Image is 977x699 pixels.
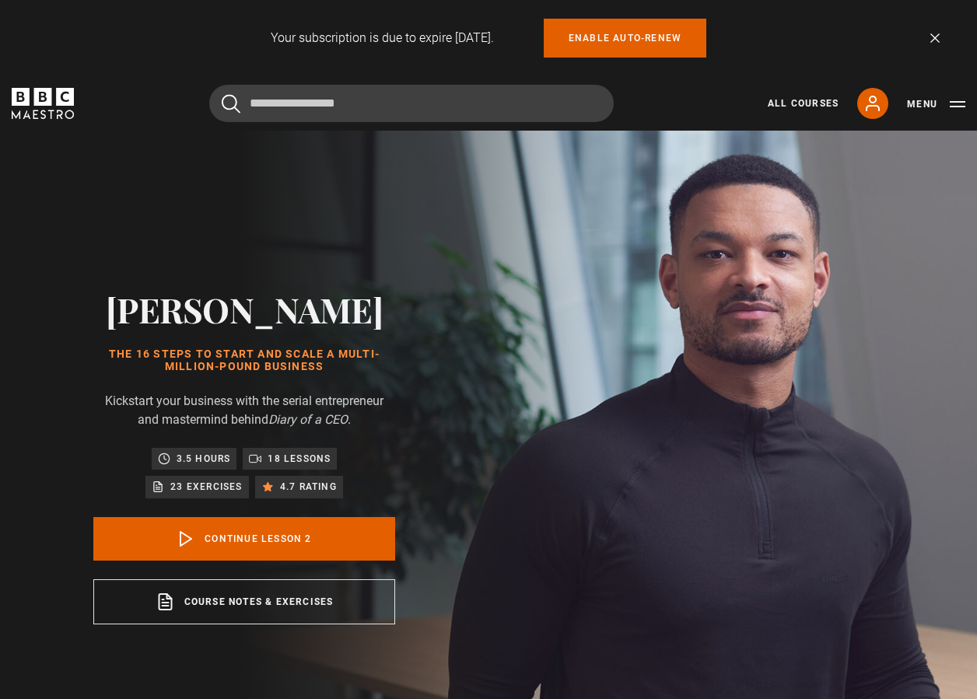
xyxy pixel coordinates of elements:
[93,348,395,373] h1: The 16 Steps to Start and Scale a Multi-Million-Pound Business
[280,479,337,495] p: 4.7 rating
[268,412,348,427] i: Diary of a CEO
[768,96,839,110] a: All Courses
[12,88,74,119] svg: BBC Maestro
[222,94,240,114] button: Submit the search query
[177,451,231,467] p: 3.5 hours
[907,96,965,112] button: Toggle navigation
[271,29,494,47] p: Your subscription is due to expire [DATE].
[93,392,395,429] p: Kickstart your business with the serial entrepreneur and mastermind behind .
[93,289,395,329] h2: [PERSON_NAME]
[93,579,395,624] a: Course notes & exercises
[93,517,395,561] a: Continue lesson 2
[268,451,331,467] p: 18 lessons
[544,19,706,58] a: Enable auto-renew
[170,479,242,495] p: 23 exercises
[209,85,614,122] input: Search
